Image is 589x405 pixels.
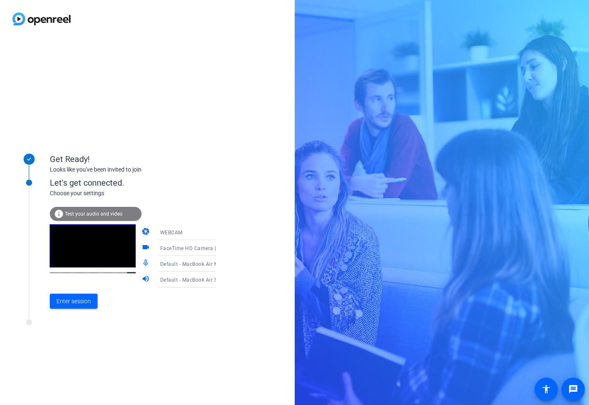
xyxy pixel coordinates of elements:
[50,177,233,189] div: Let's get connected.
[568,384,578,394] mat-icon: message
[50,153,216,165] div: Get Ready!
[160,276,259,283] span: Default - MacBook Air Speakers (Built-in)
[142,259,152,269] mat-icon: mic_none
[160,245,246,251] span: FaceTime HD Camera (1C1C:B782)
[142,243,152,253] mat-icon: videocam
[65,211,122,217] span: Test your audio and video
[142,227,152,237] mat-icon: camera
[160,260,265,267] span: Default - MacBook Air Microphone (Built-in)
[50,294,98,309] button: Enter session
[50,165,216,174] div: Looks like you've been invited to join
[160,230,183,236] span: WEBCAM
[54,209,64,219] mat-icon: info
[50,189,233,198] div: Choose your settings
[142,275,152,285] mat-icon: volume_up
[56,297,91,306] span: Enter session
[541,384,551,394] mat-icon: accessibility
